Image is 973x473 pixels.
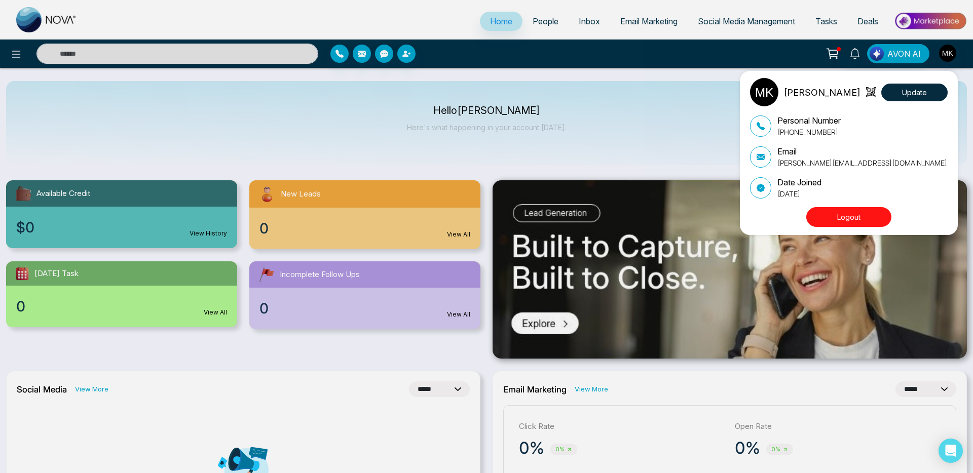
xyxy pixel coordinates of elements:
p: [PHONE_NUMBER] [777,127,841,137]
p: Email [777,145,947,157]
p: [PERSON_NAME] [783,86,860,99]
p: [PERSON_NAME][EMAIL_ADDRESS][DOMAIN_NAME] [777,157,947,168]
button: Logout [806,207,891,227]
div: Open Intercom Messenger [939,439,963,463]
button: Update [881,84,948,101]
p: Date Joined [777,176,821,188]
p: Personal Number [777,114,841,127]
p: [DATE] [777,188,821,199]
